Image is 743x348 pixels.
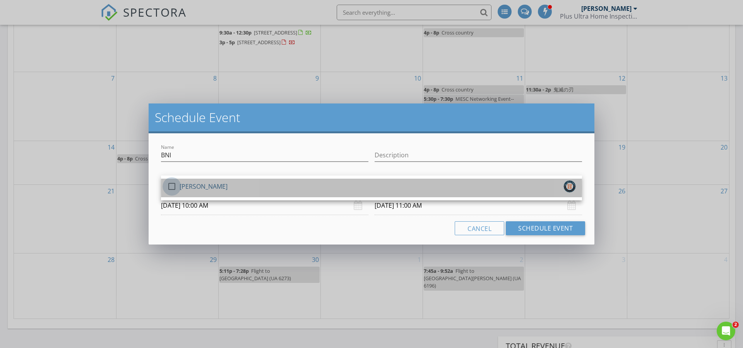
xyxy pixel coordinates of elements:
[717,322,735,340] iframe: Intercom live chat
[375,196,582,215] input: Select date
[161,196,368,215] input: Select date
[155,110,588,125] h2: Schedule Event
[506,221,585,235] button: Schedule Event
[563,180,576,193] img: img_3255.jpeg
[733,322,739,328] span: 2
[180,180,228,193] div: [PERSON_NAME]
[455,221,504,235] button: Cancel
